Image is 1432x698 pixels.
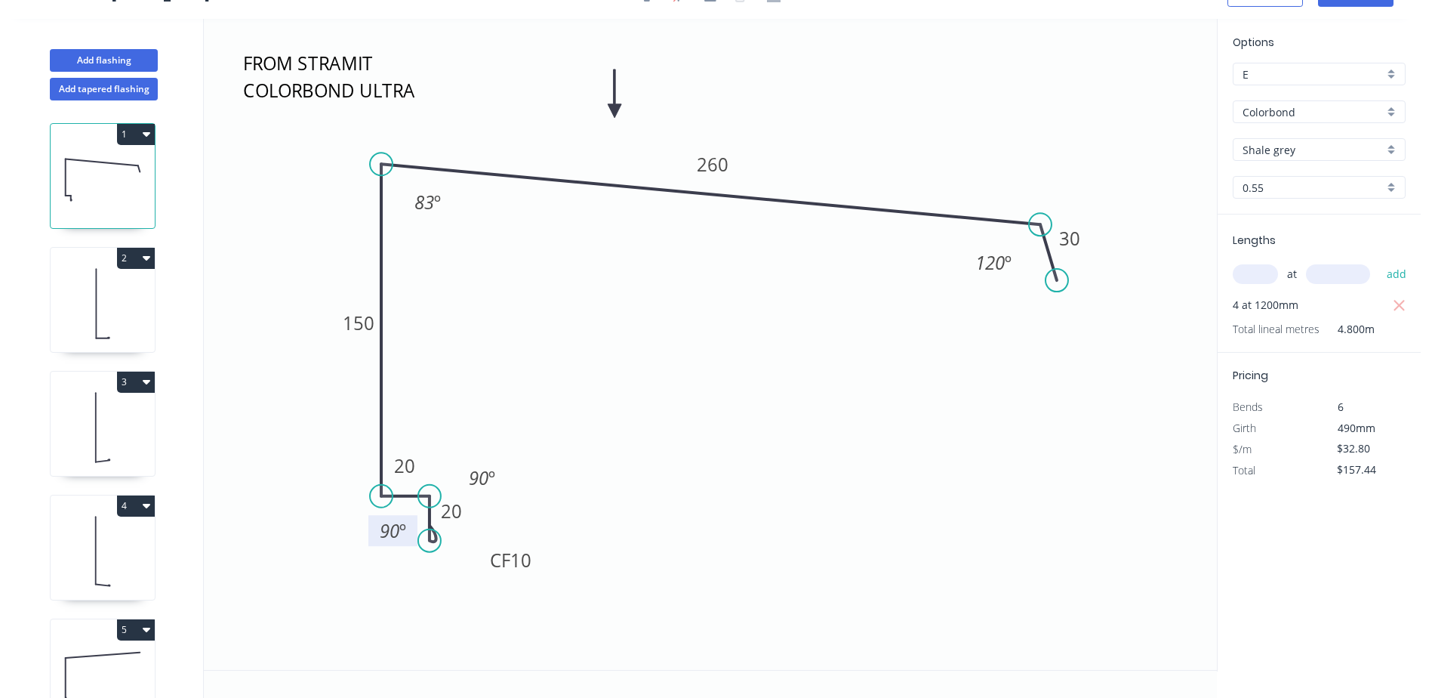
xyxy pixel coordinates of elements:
[399,518,406,543] tspan: º
[1338,421,1375,435] span: 490mm
[343,310,374,335] tspan: 150
[1243,104,1384,120] input: Material
[1059,226,1080,251] tspan: 30
[1233,400,1263,414] span: Bends
[434,190,441,215] tspan: º
[1233,319,1320,340] span: Total lineal metres
[1005,250,1012,275] tspan: º
[117,124,155,145] button: 1
[1243,180,1384,196] input: Thickness
[240,48,593,103] textarea: FROM STRAMIT COLORBOND ULTRA
[441,499,462,523] tspan: 20
[469,465,488,490] tspan: 90
[1233,295,1298,316] span: 4 at 1200mm
[1338,400,1344,414] span: 6
[510,548,531,573] tspan: 10
[1233,35,1274,50] span: Options
[1379,261,1415,287] button: add
[414,190,434,215] tspan: 83
[1243,142,1384,158] input: Colour
[1233,421,1256,435] span: Girth
[50,78,158,100] button: Add tapered flashing
[1320,319,1375,340] span: 4.800m
[975,250,1005,275] tspan: 120
[1287,264,1297,285] span: at
[117,248,155,269] button: 2
[490,548,510,573] tspan: CF
[117,496,155,517] button: 4
[1233,442,1252,456] span: $/m
[117,619,155,641] button: 5
[697,152,728,177] tspan: 260
[488,465,495,490] tspan: º
[1233,368,1268,383] span: Pricing
[117,372,155,393] button: 3
[1233,233,1276,248] span: Lengths
[50,49,158,72] button: Add flashing
[380,518,399,543] tspan: 90
[394,453,415,478] tspan: 20
[1233,463,1255,477] span: Total
[1243,66,1384,82] input: Price level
